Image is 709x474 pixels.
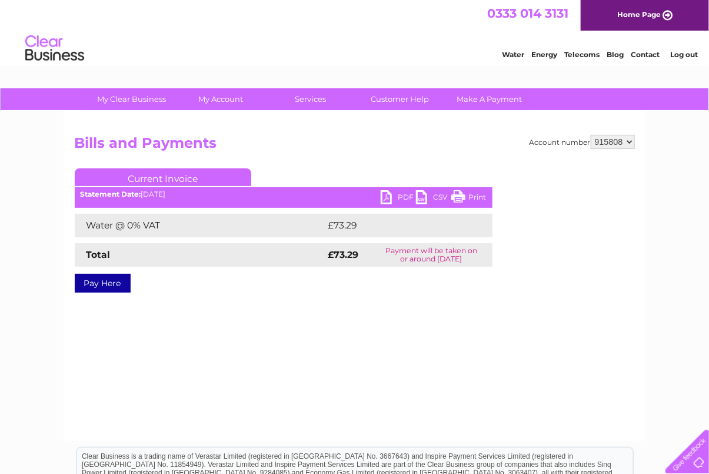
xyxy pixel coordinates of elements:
a: My Account [172,88,269,110]
a: Pay Here [75,274,131,293]
h2: Bills and Payments [75,135,635,157]
a: Energy [531,50,557,59]
strong: Total [86,249,111,260]
a: Contact [631,50,660,59]
div: Clear Business is a trading name of Verastar Limited (registered in [GEOGRAPHIC_DATA] No. 3667643... [77,6,633,57]
a: CSV [416,190,451,207]
td: £73.29 [325,214,468,237]
a: Services [262,88,359,110]
a: Print [451,190,487,207]
a: Customer Help [351,88,448,110]
a: Telecoms [564,50,600,59]
div: [DATE] [75,190,492,198]
td: Payment will be taken on or around [DATE] [371,243,492,267]
strong: £73.29 [328,249,359,260]
a: Make A Payment [441,88,538,110]
td: Water @ 0% VAT [75,214,325,237]
a: 0333 014 3131 [487,6,568,21]
a: My Clear Business [83,88,180,110]
a: Current Invoice [75,168,251,186]
a: PDF [381,190,416,207]
a: Log out [670,50,698,59]
img: logo.png [25,31,85,67]
div: Account number [530,135,635,149]
b: Statement Date: [81,190,141,198]
a: Blog [607,50,624,59]
a: Water [502,50,524,59]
